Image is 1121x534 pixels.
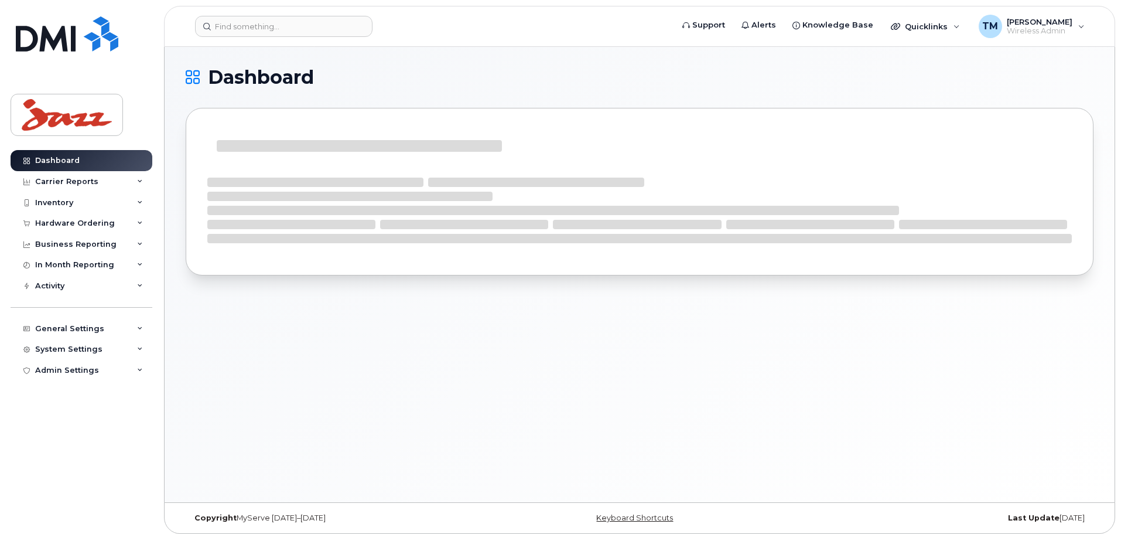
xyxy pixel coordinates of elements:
span: Dashboard [208,69,314,86]
strong: Copyright [194,513,237,522]
strong: Last Update [1008,513,1060,522]
div: [DATE] [791,513,1093,523]
div: MyServe [DATE]–[DATE] [186,513,488,523]
a: Keyboard Shortcuts [596,513,673,522]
